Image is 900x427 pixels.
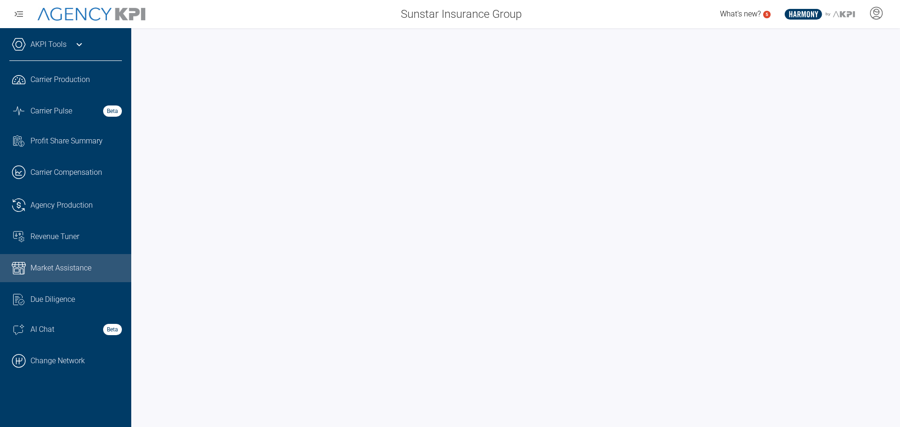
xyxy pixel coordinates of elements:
[30,39,67,50] a: AKPI Tools
[103,324,122,335] strong: Beta
[30,262,91,274] span: Market Assistance
[30,74,90,85] span: Carrier Production
[30,324,54,335] span: AI Chat
[765,12,768,17] text: 5
[30,105,72,117] span: Carrier Pulse
[103,105,122,117] strong: Beta
[30,167,102,178] span: Carrier Compensation
[37,7,145,21] img: AgencyKPI
[401,6,522,22] span: Sunstar Insurance Group
[30,231,79,242] span: Revenue Tuner
[720,9,761,18] span: What's new?
[763,11,771,18] a: 5
[30,294,75,305] span: Due Diligence
[30,135,103,147] span: Profit Share Summary
[30,200,93,211] span: Agency Production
